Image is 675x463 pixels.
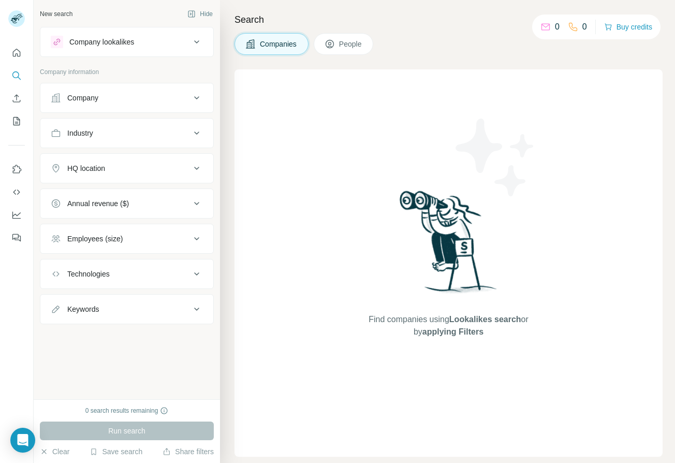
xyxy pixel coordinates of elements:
button: Keywords [40,297,213,322]
button: Company [40,85,213,110]
span: People [339,39,363,49]
img: Surfe Illustration - Stars [449,111,542,204]
button: Use Surfe API [8,183,25,201]
div: Company [67,93,98,103]
button: Save search [90,446,142,457]
p: 0 [555,21,560,33]
div: Annual revenue ($) [67,198,129,209]
div: HQ location [67,163,105,173]
button: Technologies [40,262,213,286]
button: Employees (size) [40,226,213,251]
div: 0 search results remaining [85,406,169,415]
button: Hide [180,6,220,22]
div: New search [40,9,72,19]
p: 0 [582,21,587,33]
div: Keywords [67,304,99,314]
button: Industry [40,121,213,146]
button: Dashboard [8,206,25,224]
button: My lists [8,112,25,131]
button: Enrich CSV [8,89,25,108]
span: Companies [260,39,298,49]
button: Company lookalikes [40,30,213,54]
button: Clear [40,446,69,457]
button: Buy credits [604,20,652,34]
div: Open Intercom Messenger [10,428,35,453]
h4: Search [234,12,663,27]
button: Feedback [8,228,25,247]
div: Company lookalikes [69,37,134,47]
button: Use Surfe on LinkedIn [8,160,25,179]
span: applying Filters [422,327,483,336]
div: Industry [67,128,93,138]
button: Search [8,66,25,85]
button: Quick start [8,44,25,62]
div: Employees (size) [67,234,123,244]
button: Annual revenue ($) [40,191,213,216]
div: Technologies [67,269,110,279]
button: Share filters [163,446,214,457]
img: Surfe Illustration - Woman searching with binoculars [395,188,503,303]
span: Find companies using or by [365,313,531,338]
button: HQ location [40,156,213,181]
span: Lookalikes search [449,315,521,324]
p: Company information [40,67,214,77]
